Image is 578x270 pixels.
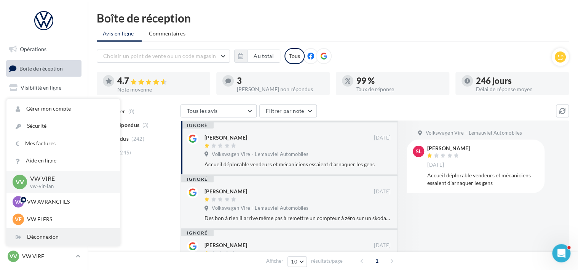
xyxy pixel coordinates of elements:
[427,172,538,187] div: Accueil déplorable vendeurs et mécaniciens essaient d’arnaquer les gens
[287,256,307,267] button: 10
[371,255,383,267] span: 1
[97,50,230,63] button: Choisir un point de vente ou un code magasin
[266,257,283,265] span: Afficher
[5,99,83,115] a: Campagnes
[5,156,83,172] a: Calendrier
[118,149,131,156] span: (245)
[356,77,443,85] div: 99 %
[212,151,308,158] span: Volkswagen Vire - Lemauviel Automobiles
[128,108,135,114] span: (0)
[476,77,563,85] div: 246 jours
[5,200,83,222] a: Campagnes DataOnDemand
[356,87,443,92] div: Taux de réponse
[181,122,214,129] div: ignoré
[427,146,470,151] div: [PERSON_NAME]
[374,135,391,141] span: [DATE]
[6,249,81,264] a: VV VW VIRE
[476,87,563,92] div: Délai de réponse moyen
[204,188,247,195] div: [PERSON_NAME]
[15,215,22,223] span: VF
[181,176,214,182] div: ignoré
[27,198,111,206] p: VW AVRANCHES
[5,41,83,57] a: Opérations
[117,87,204,92] div: Note moyenne
[259,104,317,117] button: Filtrer par note
[234,50,280,63] button: Au total
[6,152,120,169] a: Aide en ligne
[6,117,120,135] a: Sécurité
[30,174,108,183] p: VW VIRE
[19,65,63,71] span: Boîte de réception
[5,137,83,153] a: Médiathèque
[15,198,22,206] span: VA
[5,118,83,134] a: Contacts
[204,134,247,141] div: [PERSON_NAME]
[6,135,120,152] a: Mes factures
[416,148,422,155] span: SL
[212,205,308,212] span: Volkswagen Vire - Lemauviel Automobiles
[117,77,204,85] div: 4.7
[6,100,120,117] a: Gérer mon compte
[237,87,324,92] div: [PERSON_NAME] non répondus
[204,161,391,168] div: Accueil déplorable vendeurs et mécaniciens essaient d’arnaquer les gens
[97,12,569,24] div: Boîte de réception
[247,50,280,63] button: Au total
[16,178,24,186] span: VV
[22,252,73,260] p: VW VIRE
[5,60,83,77] a: Boîte de réception
[374,188,391,195] span: [DATE]
[427,162,444,169] span: [DATE]
[284,48,305,64] div: Tous
[237,77,324,85] div: 3
[181,230,214,236] div: ignoré
[374,242,391,249] span: [DATE]
[204,241,247,249] div: [PERSON_NAME]
[5,175,83,197] a: PLV et print personnalisable
[291,259,297,265] span: 10
[552,244,570,262] iframe: Intercom live chat
[311,257,343,265] span: résultats/page
[187,108,218,114] span: Tous les avis
[6,228,120,246] div: Déconnexion
[204,214,391,222] div: Des bon à rien il arrive même pas à remettre un compteur à zéro sur un skoda 🤣
[131,136,144,142] span: (242)
[30,183,108,190] p: vw-vir-lan
[5,80,83,96] a: Visibilité en ligne
[20,46,46,52] span: Opérations
[425,130,522,137] span: Volkswagen Vire - Lemauviel Automobiles
[149,30,185,37] span: Commentaires
[180,104,257,117] button: Tous les avis
[21,84,61,91] span: Visibilité en ligne
[103,53,216,59] span: Choisir un point de vente ou un code magasin
[27,215,111,223] p: VW FLERS
[10,252,17,260] span: VV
